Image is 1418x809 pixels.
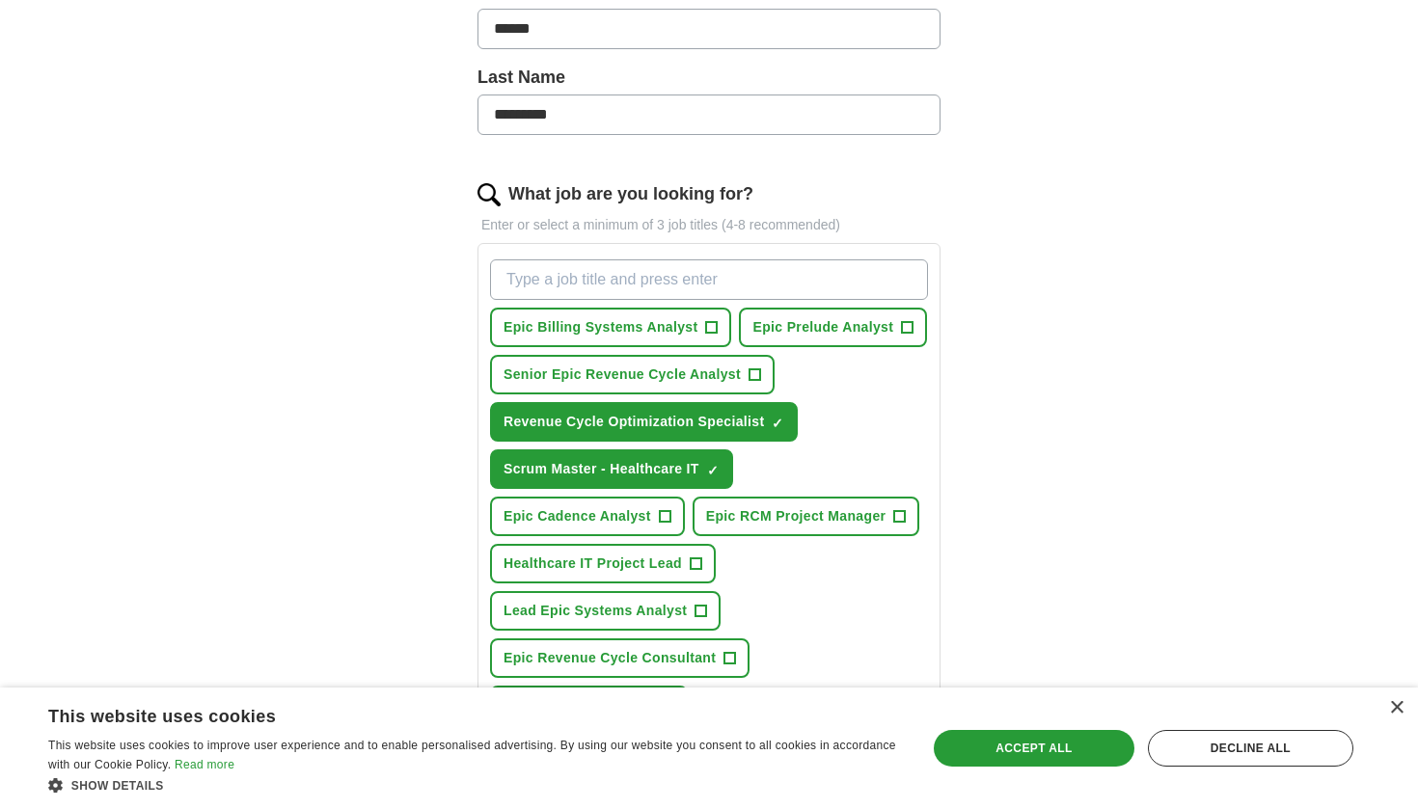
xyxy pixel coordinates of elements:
span: Scrum Master - Healthcare IT [504,459,699,479]
div: Close [1389,701,1404,715]
p: Enter or select a minimum of 3 job titles (4-8 recommended) [477,215,941,235]
button: Healthcare IT Project Lead [490,544,716,583]
div: This website uses cookies [48,699,853,728]
span: Epic Revenue Cycle Consultant [504,648,716,668]
button: Lead Epic Systems Analyst [490,591,721,631]
button: Support Administrator [490,686,688,725]
label: What job are you looking for? [508,181,753,207]
label: Last Name [477,65,941,91]
input: Type a job title and press enter [490,259,928,300]
div: Decline all [1148,730,1353,767]
span: Senior Epic Revenue Cycle Analyst [504,364,741,385]
span: Show details [71,779,164,793]
span: Epic Billing Systems Analyst [504,317,697,337]
button: Scrum Master - Healthcare IT✓ [490,449,733,489]
a: Read more, opens a new window [175,758,234,771]
span: ✓ [772,416,783,431]
button: Epic Revenue Cycle Consultant [490,638,750,678]
div: Show details [48,775,901,795]
button: Revenue Cycle Optimization Specialist✓ [490,402,798,442]
button: Epic Cadence Analyst [490,497,685,536]
div: Accept all [934,730,1134,767]
button: Senior Epic Revenue Cycle Analyst [490,355,775,394]
span: Epic Cadence Analyst [504,506,651,526]
button: Epic Prelude Analyst [739,308,927,347]
img: search.png [477,183,501,206]
span: Revenue Cycle Optimization Specialist [504,412,764,432]
span: ✓ [707,463,719,478]
button: Epic Billing Systems Analyst [490,308,731,347]
span: This website uses cookies to improve user experience and to enable personalised advertising. By u... [48,739,896,771]
span: Epic RCM Project Manager [706,506,886,526]
span: Lead Epic Systems Analyst [504,601,687,621]
span: Epic Prelude Analyst [752,317,893,337]
span: Healthcare IT Project Lead [504,553,682,574]
button: Epic RCM Project Manager [693,497,920,536]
